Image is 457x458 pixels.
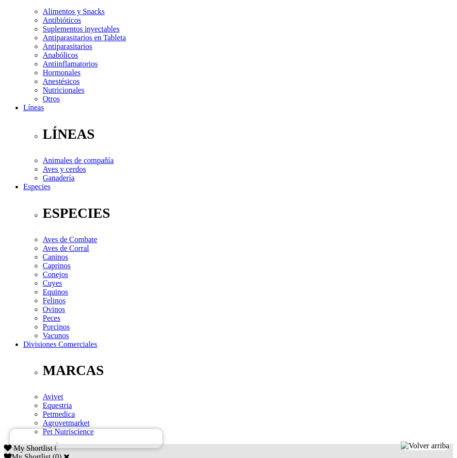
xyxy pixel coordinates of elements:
[43,51,78,59] a: Anabólicos
[43,279,62,287] a: Cuyes
[43,33,126,42] a: Antiparasitarios en Tableta
[43,86,84,94] a: Nutricionales
[43,393,63,401] a: Avivet
[43,25,120,33] a: Suplementos inyectables
[43,16,81,24] a: Antibióticos
[43,126,453,142] p: LÍNEAS
[23,340,97,348] a: Divisiones Comerciales
[43,419,90,427] a: Agrovetmarket
[43,305,65,313] a: Ovinos
[43,205,453,221] p: ESPECIES
[43,253,68,261] a: Caninos
[43,410,75,418] a: Petmedica
[43,235,97,244] a: Aves de Combate
[43,288,68,296] a: Equinos
[43,270,68,278] a: Conejos
[401,442,449,450] img: Volver arriba
[43,77,79,85] a: Anestésicos
[43,60,98,68] a: Antiinflamatorios
[43,331,69,340] a: Vacunos
[43,165,86,173] a: Aves y cerdos
[23,182,50,191] a: Especies
[43,68,80,77] a: Hormonales
[23,103,44,112] a: Líneas
[43,362,453,378] p: MARCAS
[10,429,162,448] iframe: Brevo live chat
[43,314,60,322] a: Peces
[43,95,60,103] a: Otros
[43,401,72,409] a: Equestria
[43,323,70,331] a: Porcinos
[43,262,71,270] a: Caprinos
[43,174,75,182] a: Ganadería
[43,244,89,252] a: Aves de Corral
[43,296,65,305] a: Felinos
[43,7,105,16] a: Alimentos y Snacks
[43,42,92,50] a: Antiparasitarios
[43,156,114,164] a: Animales de compañía
[43,427,94,436] a: Pet Nutriscience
